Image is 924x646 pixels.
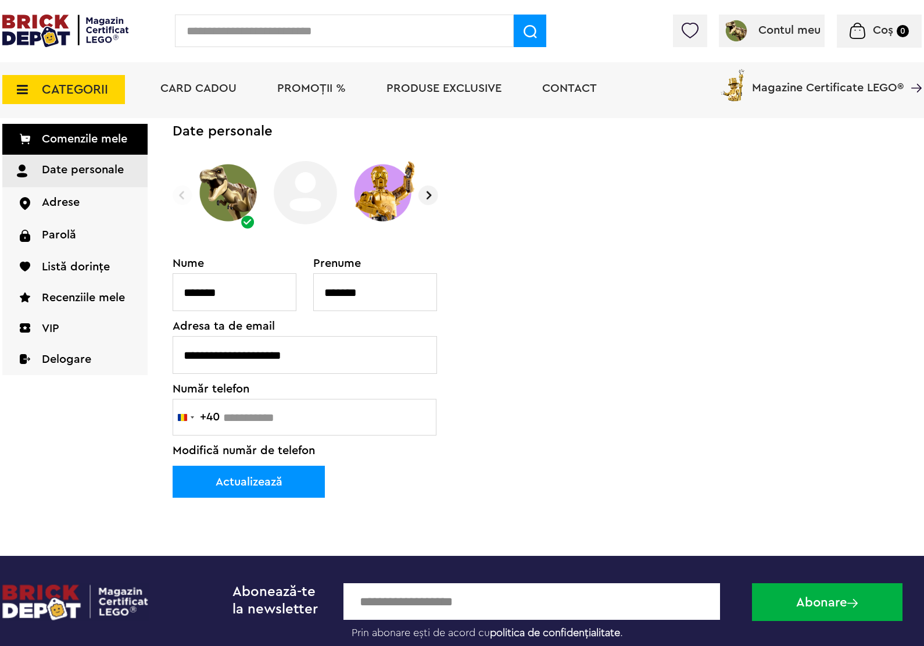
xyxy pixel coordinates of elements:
[2,313,148,344] a: VIP
[2,187,148,219] a: Adrese
[173,320,438,332] label: Adresa ta de email
[897,25,909,37] small: 0
[173,124,922,139] h2: Date personale
[904,67,922,78] a: Magazine Certificate LEGO®
[173,466,325,498] button: Actualizează
[2,155,148,187] a: Date personale
[343,620,743,640] label: Prin abonare ești de acord cu .
[313,258,438,269] label: Prenume
[42,83,108,96] span: CATEGORII
[2,344,148,375] a: Delogare
[173,445,315,456] span: Modifică număr de telefon
[232,585,318,616] span: Abonează-te la newsletter
[724,24,821,36] a: Contul meu
[2,220,148,252] a: Parolă
[386,83,502,94] a: Produse exclusive
[490,627,620,638] a: politica de confidențialitate
[847,599,858,608] img: Abonare
[173,258,297,269] label: Nume
[752,67,904,94] span: Magazine Certificate LEGO®
[2,583,149,621] img: footerlogo
[277,83,346,94] a: PROMOȚII %
[160,83,237,94] a: Card Cadou
[2,252,148,283] a: Listă dorințe
[2,283,148,313] a: Recenziile mele
[758,24,821,36] span: Contul meu
[2,124,148,155] a: Comenzile mele
[752,583,902,621] button: Abonare
[542,83,597,94] a: Contact
[873,24,893,36] span: Coș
